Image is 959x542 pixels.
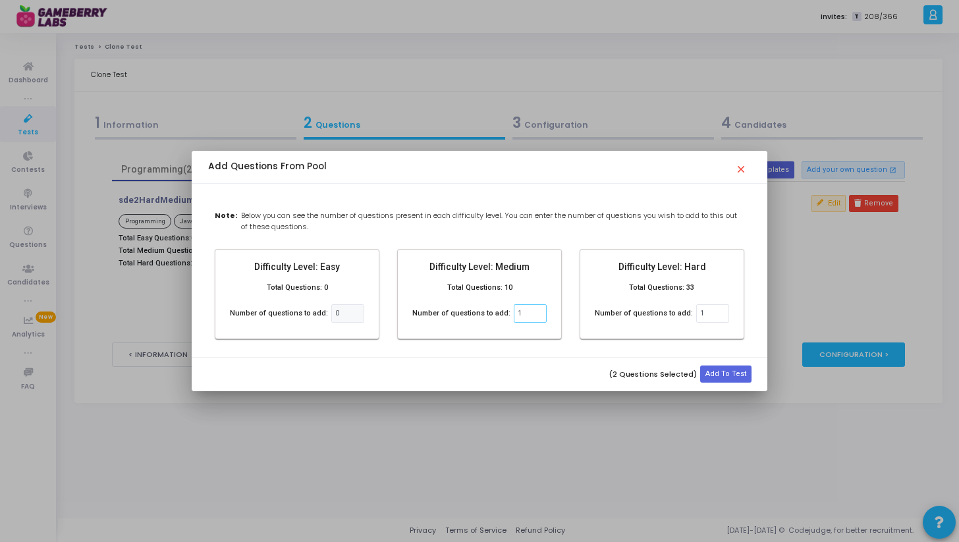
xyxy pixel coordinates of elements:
[226,260,368,274] mat-card-title: Difficulty Level: Easy
[408,260,551,274] mat-card-title: Difficulty Level: Medium
[700,366,752,383] button: Add To Test
[215,210,237,232] b: Note:
[629,283,694,294] label: Total Questions: 33
[735,157,751,173] mat-icon: close
[591,260,733,274] mat-card-title: Difficulty Level: Hard
[230,308,328,319] label: Number of questions to add:
[447,283,512,294] label: Total Questions: 10
[609,369,697,380] label: (2 Questions Selected)
[595,308,693,319] label: Number of questions to add:
[208,161,327,173] h5: Add Questions From Pool
[267,283,328,294] label: Total Questions: 0
[241,210,744,232] span: Below you can see the number of questions present in each difficulty level. You can enter the num...
[412,308,510,319] label: Number of questions to add:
